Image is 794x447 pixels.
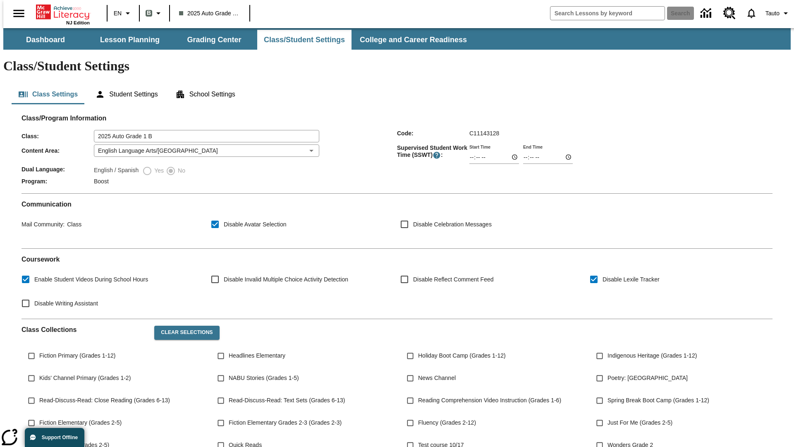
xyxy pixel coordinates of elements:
button: Class Settings [12,84,84,104]
div: SubNavbar [3,28,791,50]
div: Home [36,3,90,25]
button: Profile/Settings [762,6,794,21]
span: Fluency (Grades 2-12) [418,418,476,427]
label: English / Spanish [94,166,139,176]
span: Support Offline [42,435,78,440]
h1: Class/Student Settings [3,58,791,74]
div: English Language Arts/[GEOGRAPHIC_DATA] [94,144,319,157]
span: Poetry: [GEOGRAPHIC_DATA] [607,374,688,382]
div: Class/Student Settings [12,84,782,104]
button: Clear Selections [154,326,219,340]
button: Open side menu [7,1,31,26]
span: Tauto [765,9,780,18]
span: Disable Writing Assistant [34,299,98,308]
span: No [176,166,185,175]
span: Disable Celebration Messages [413,220,492,229]
span: Class : [22,133,94,139]
span: Read-Discuss-Read: Close Reading (Grades 6-13) [39,396,170,405]
span: Class [65,221,81,228]
span: News Channel [418,374,456,382]
button: Boost Class color is gray green. Change class color [142,6,167,21]
span: Code : [397,130,469,137]
button: Support Offline [25,428,84,447]
span: C11143128 [469,130,499,137]
button: Dashboard [4,30,87,50]
span: Yes [152,166,164,175]
span: Mail Community : [22,221,65,228]
span: 2025 Auto Grade 1 B [179,9,240,18]
a: Home [36,4,90,20]
span: Dual Language : [22,166,94,173]
a: Data Center [696,2,718,25]
span: Program : [22,178,94,185]
button: Supervised Student Work Time is the timeframe when students can take LevelSet and when lessons ar... [433,151,441,159]
button: Language: EN, Select a language [110,6,136,21]
span: Reading Comprehension Video Instruction (Grades 1-6) [418,396,561,405]
a: Notifications [741,2,762,24]
span: Disable Invalid Multiple Choice Activity Detection [224,275,348,284]
span: B [147,8,151,18]
div: Coursework [22,255,772,312]
button: Class/Student Settings [257,30,352,50]
label: Start Time [469,144,490,150]
button: Student Settings [88,84,164,104]
span: Disable Lexile Tracker [603,275,660,284]
span: Read-Discuss-Read: Text Sets (Grades 6-13) [229,396,345,405]
span: Disable Reflect Comment Feed [413,275,494,284]
div: SubNavbar [3,30,474,50]
span: Fiction Primary (Grades 1-12) [39,351,115,360]
button: College and Career Readiness [353,30,474,50]
span: Fiction Elementary (Grades 2-5) [39,418,122,427]
span: Just For Me (Grades 2-5) [607,418,672,427]
span: Supervised Student Work Time (SSWT) : [397,144,469,159]
span: Enable Student Videos During School Hours [34,275,148,284]
h2: Class Collections [22,326,148,334]
span: Spring Break Boot Camp (Grades 1-12) [607,396,709,405]
input: Class [94,130,319,142]
span: Fiction Elementary Grades 2-3 (Grades 2-3) [229,418,342,427]
span: Content Area : [22,147,94,154]
div: Class/Program Information [22,123,772,187]
span: NJ Edition [66,20,90,25]
h2: Course work [22,255,772,263]
span: Boost [94,178,109,185]
h2: Communication [22,200,772,208]
button: Lesson Planning [88,30,171,50]
button: Grading Center [173,30,256,50]
a: Resource Center, Will open in new tab [718,2,741,24]
input: search field [550,7,665,20]
span: Disable Avatar Selection [224,220,287,229]
button: School Settings [169,84,242,104]
label: End Time [523,144,543,150]
span: Holiday Boot Camp (Grades 1-12) [418,351,506,360]
h2: Class/Program Information [22,114,772,122]
span: Kids' Channel Primary (Grades 1-2) [39,374,131,382]
span: Indigenous Heritage (Grades 1-12) [607,351,697,360]
span: NABU Stories (Grades 1-5) [229,374,299,382]
span: Headlines Elementary [229,351,285,360]
span: EN [114,9,122,18]
div: Communication [22,200,772,242]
